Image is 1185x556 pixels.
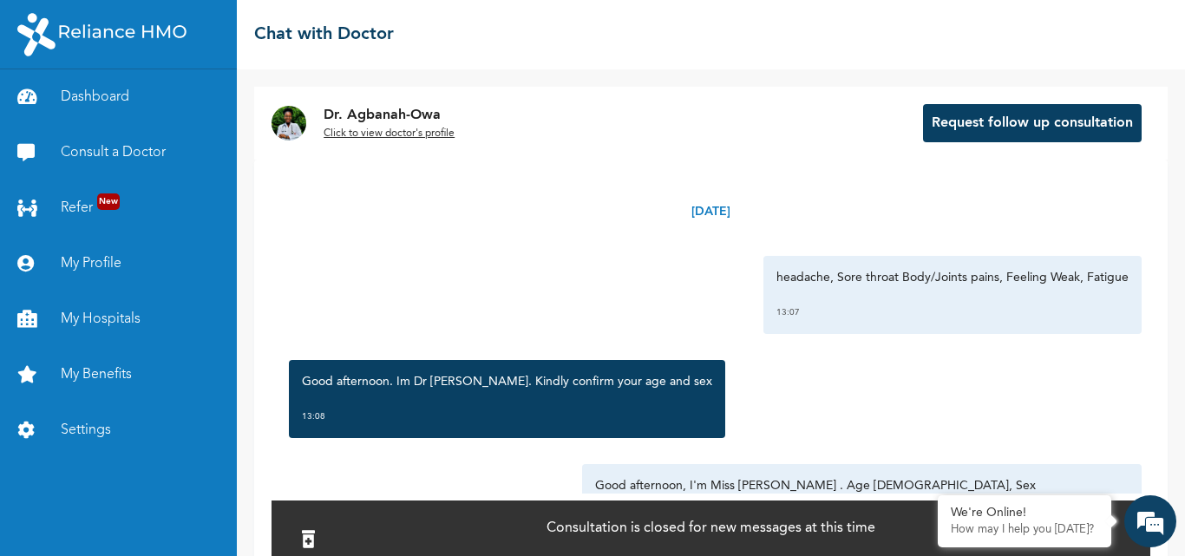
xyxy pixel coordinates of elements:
[254,22,394,48] h2: Chat with Doctor
[324,105,455,126] p: Dr. Agbanah-Owa
[951,506,1098,520] div: We're Online!
[97,193,120,210] span: New
[302,373,712,390] p: Good afternoon. Im Dr [PERSON_NAME]. Kindly confirm your age and sex
[547,518,875,539] p: Consultation is closed for new messages at this time
[951,523,1098,537] p: How may I help you today?
[302,408,712,425] div: 13:08
[17,13,187,56] img: RelianceHMO's Logo
[691,203,730,221] p: [DATE]
[272,106,306,141] img: Dr. undefined`
[776,304,1129,321] div: 13:07
[324,128,455,139] u: Click to view doctor's profile
[595,477,1129,512] p: Good afternoon, I'm Miss [PERSON_NAME] . Age [DEMOGRAPHIC_DATA], Sex [DEMOGRAPHIC_DATA]
[776,269,1129,286] p: headache, Sore throat Body/Joints pains, Feeling Weak, Fatigue
[923,104,1142,142] button: Request follow up consultation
